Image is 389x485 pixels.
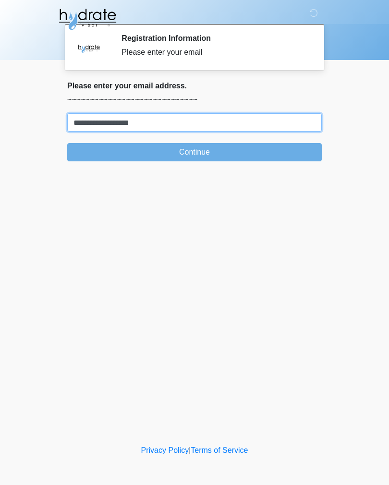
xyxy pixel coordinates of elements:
button: Continue [67,143,322,161]
div: Please enter your email [122,47,307,58]
img: Agent Avatar [74,34,103,62]
a: Terms of Service [191,446,248,454]
a: Privacy Policy [141,446,189,454]
h2: Please enter your email address. [67,81,322,90]
img: Hydrate IV Bar - Fort Collins Logo [58,7,117,31]
p: ~~~~~~~~~~~~~~~~~~~~~~~~~~~~~ [67,94,322,106]
a: | [189,446,191,454]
